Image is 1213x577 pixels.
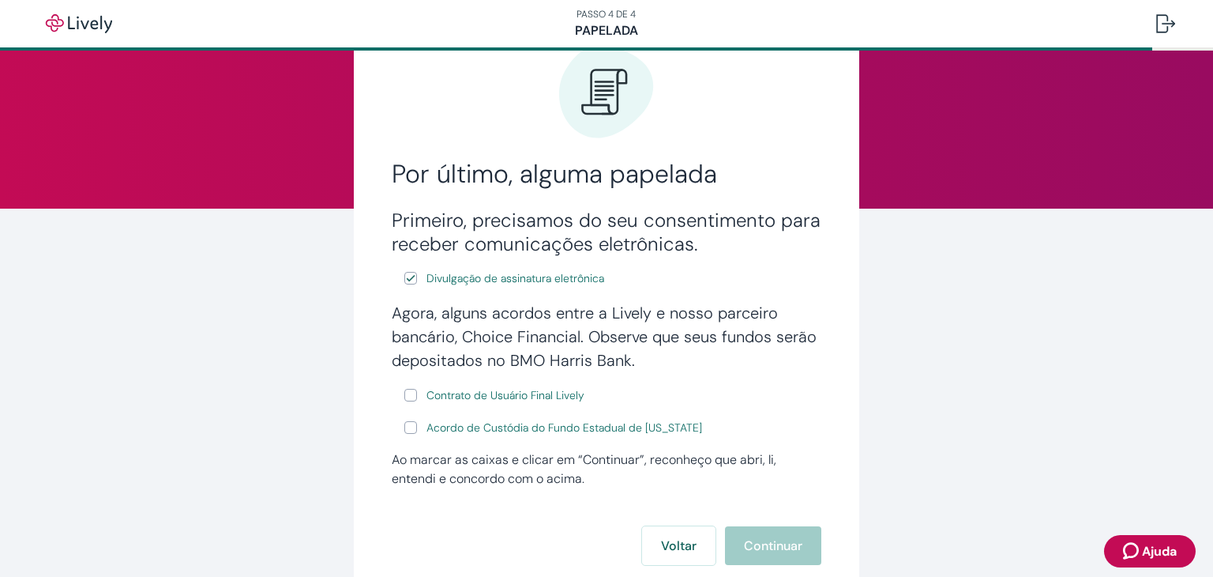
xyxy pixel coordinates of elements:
[423,269,607,288] a: documento de divulgação de assinatura eletrônica
[1123,541,1142,560] svg: Ícone de suporte do Zendesk
[1144,5,1188,43] button: Sair
[35,14,123,33] img: Vivaz
[642,526,715,565] button: Voltar
[661,537,697,554] font: Voltar
[392,157,717,190] font: Por último, alguma papelada
[426,420,702,435] font: Acordo de Custódia do Fundo Estadual de [US_STATE]
[632,350,635,371] font: .
[392,451,776,487] font: Ao marcar as caixas e clicar em “Continuar”, reconheço que abri, li, entendi e concordo com o acima.
[426,271,604,285] font: Divulgação de assinatura eletrônica
[423,418,705,438] a: documento de divulgação de assinatura eletrônica
[426,388,584,402] font: Contrato de Usuário Final Lively
[423,386,588,405] a: documento de divulgação de assinatura eletrônica
[392,303,817,371] font: Agora, alguns acordos entre a Lively e nosso parceiro bancário, Choice Financial. Observe que seu...
[392,208,821,256] font: Primeiro, precisamos do seu consentimento para receber comunicações eletrônicas.
[510,350,632,371] font: BMO Harris Bank
[1104,535,1196,568] button: Ícone de suporte do ZendeskAjuda
[1142,543,1177,560] font: Ajuda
